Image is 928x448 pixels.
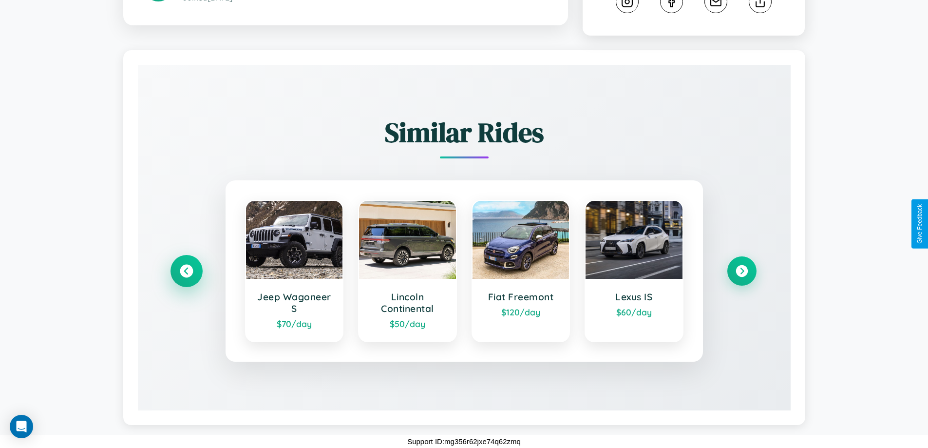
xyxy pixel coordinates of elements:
div: Open Intercom Messenger [10,415,33,438]
a: Fiat Freemont$120/day [472,200,570,342]
p: Support ID: mg356r62jxe74q62zmq [407,435,521,448]
h2: Similar Rides [172,114,757,151]
h3: Lincoln Continental [369,291,446,314]
div: $ 50 /day [369,318,446,329]
h3: Jeep Wagoneer S [256,291,333,314]
div: Give Feedback [916,204,923,244]
h3: Fiat Freemont [482,291,560,303]
a: Lexus IS$60/day [585,200,683,342]
h3: Lexus IS [595,291,673,303]
div: $ 60 /day [595,307,673,317]
a: Lincoln Continental$50/day [358,200,457,342]
a: Jeep Wagoneer S$70/day [245,200,344,342]
div: $ 120 /day [482,307,560,317]
div: $ 70 /day [256,318,333,329]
